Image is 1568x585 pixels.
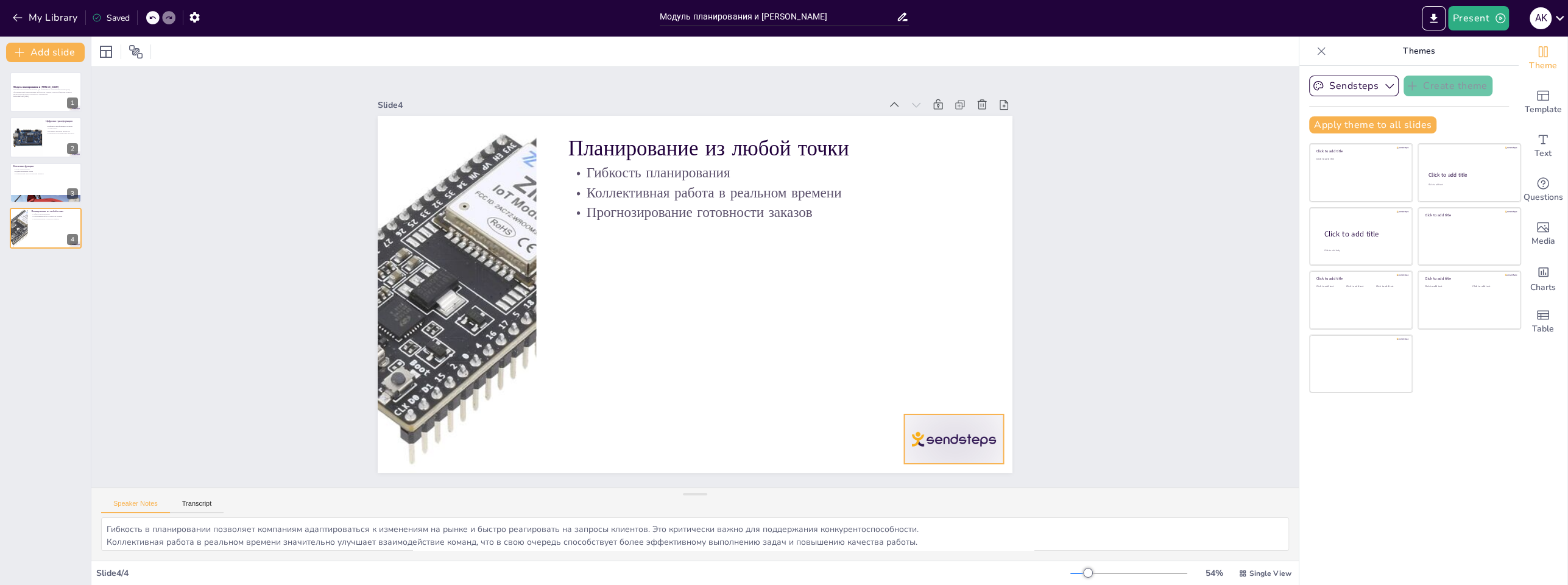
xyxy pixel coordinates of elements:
button: Add slide [6,43,85,62]
div: Layout [96,42,116,62]
p: Высокотехнологичный инструмент для оперативного планирования производства, обеспечивающий синхрон... [13,89,78,96]
p: Улучшение контроля процессов [46,129,78,132]
div: 2 [10,117,82,157]
div: Click to add title [1316,149,1404,154]
p: Прогнозирование готовности заказов [568,202,981,222]
p: Цифровая трансформация улучшает планирование [46,125,78,129]
button: A K [1530,6,1552,30]
button: Export to PowerPoint [1422,6,1446,30]
p: Гибкость планирования [31,213,78,216]
div: Slide 4 [378,99,881,111]
div: Click to add text [1316,285,1344,288]
div: 54 % [1199,567,1229,579]
div: Click to add text [1472,285,1511,288]
button: Apply theme to all slides [1309,116,1436,133]
div: Change the overall theme [1519,37,1567,80]
div: Add text boxes [1519,124,1567,168]
div: Slide 4 / 4 [96,567,1070,579]
div: Click to add title [1324,229,1402,239]
div: Add a table [1519,300,1567,344]
span: Table [1532,322,1554,336]
button: Speaker Notes [101,500,170,513]
p: Themes [1331,37,1506,66]
button: Create theme [1404,76,1492,96]
p: Коллективная работа в реальном времени [31,216,78,218]
span: Theme [1529,59,1557,73]
p: Ключевые функции [13,165,78,168]
button: Transcript [170,500,224,513]
p: Оптимальный технологический маршрут [13,172,78,175]
div: Get real-time input from your audience [1519,168,1567,212]
span: Charts [1530,281,1556,294]
div: Click to add body [1324,249,1401,252]
p: Планирование из любой точки [568,133,981,163]
p: Доска планирования [13,168,78,170]
p: Цифровая трансформация [46,119,78,123]
div: Click to add text [1428,183,1509,186]
p: Гибкость планирования [568,163,981,182]
div: Click to add text [1376,285,1404,288]
div: Click to add text [1316,158,1404,161]
span: Position [129,44,143,59]
p: Коллективная работа в реальном времени [568,182,981,202]
div: Click to add text [1425,285,1463,288]
div: Click to add title [1425,276,1512,281]
div: 3 [67,188,78,199]
span: Questions [1524,191,1563,204]
div: Saved [92,12,130,24]
div: Click to add text [1346,285,1374,288]
strong: Модуль планирования и [PERSON_NAME] [13,85,58,88]
div: 2 [67,143,78,154]
button: My Library [9,8,83,27]
div: Add ready made slides [1519,80,1567,124]
div: 1 [10,72,82,112]
div: 1 [67,97,78,108]
p: Прогнозирование готовности заказов [31,218,78,220]
span: Media [1531,235,1555,248]
div: Click to add title [1429,171,1510,179]
p: Generated with [URL] [13,96,78,98]
span: Template [1525,103,1562,116]
span: Text [1534,147,1552,160]
input: Insert title [660,8,896,26]
textarea: Гибкость в планировании позволяет компаниям адаптироваться к изменениям на рынке и быстро реагиро... [101,517,1289,551]
div: A K [1530,7,1552,29]
div: Click to add title [1425,213,1512,218]
div: Add charts and graphs [1519,256,1567,300]
div: 4 [10,208,82,248]
button: Sendsteps [1309,76,1399,96]
p: Планирование из любой точки [31,210,78,213]
p: Оптимальное распределение ресурсов [46,132,78,134]
button: Present [1448,6,1509,30]
p: Единая временная анкета [13,170,78,172]
div: Click to add title [1316,276,1404,281]
div: Add images, graphics, shapes or video [1519,212,1567,256]
span: Single View [1249,569,1291,578]
div: 3 [10,163,82,203]
div: 4 [67,234,78,245]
